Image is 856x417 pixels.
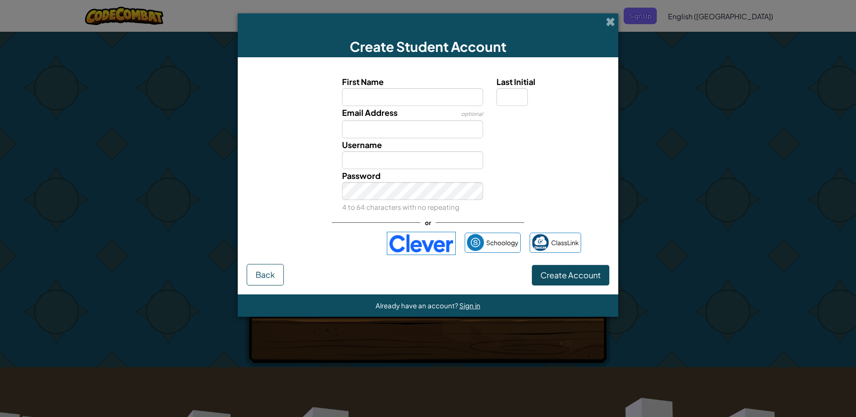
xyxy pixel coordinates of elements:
a: Sign in [459,301,480,310]
span: Email Address [342,107,398,118]
iframe: Sign in with Google Button [270,234,382,253]
span: First Name [342,77,384,87]
button: Back [247,264,284,285]
span: optional [461,111,483,117]
iframe: Sign in with Google Dialog [672,9,847,91]
small: 4 to 64 characters with no repeating [342,203,459,211]
img: clever-logo-blue.png [387,232,456,255]
span: Schoology [486,236,518,249]
span: Last Initial [496,77,535,87]
span: Create Account [540,270,601,280]
span: Back [256,269,275,280]
button: Create Account [532,265,609,285]
span: Create Student Account [350,38,506,55]
span: Already have an account? [376,301,459,310]
img: schoology.png [467,234,484,251]
span: or [420,216,436,229]
span: Password [342,170,381,181]
span: Username [342,140,382,150]
span: ClassLink [551,236,579,249]
img: classlink-logo-small.png [532,234,549,251]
